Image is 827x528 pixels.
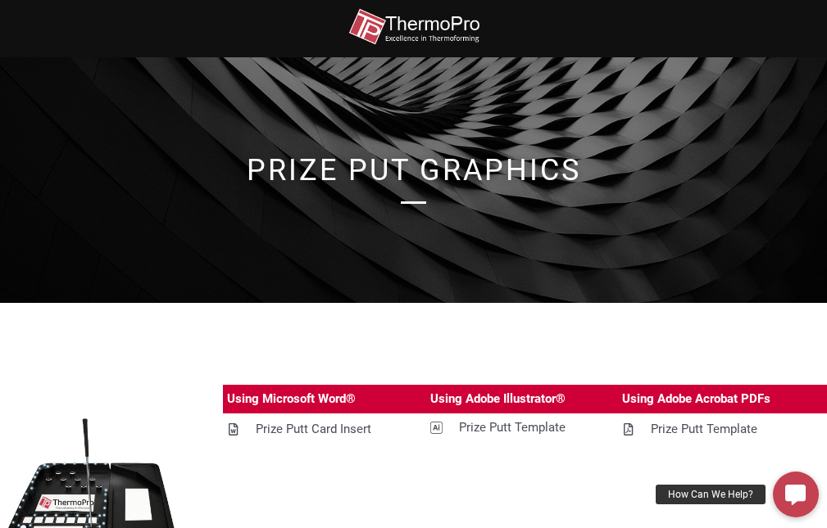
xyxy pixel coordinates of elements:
[348,8,479,45] img: thermopro-logo-non-iso
[459,417,566,438] div: Prize Putt Template
[622,389,770,409] div: Using Adobe Acrobat PDFs
[651,419,757,440] div: Prize Putt Template
[430,389,566,409] div: Using Adobe Illustrator®
[773,472,819,517] a: How Can We Help?
[227,389,356,409] div: Using Microsoft Word®
[223,415,426,444] a: Prize Putt Card Insert
[656,485,766,504] div: How Can We Help?
[426,413,618,442] a: Prize Putt Template
[618,415,827,444] a: Prize Putt Template
[256,419,371,440] div: Prize Putt Card Insert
